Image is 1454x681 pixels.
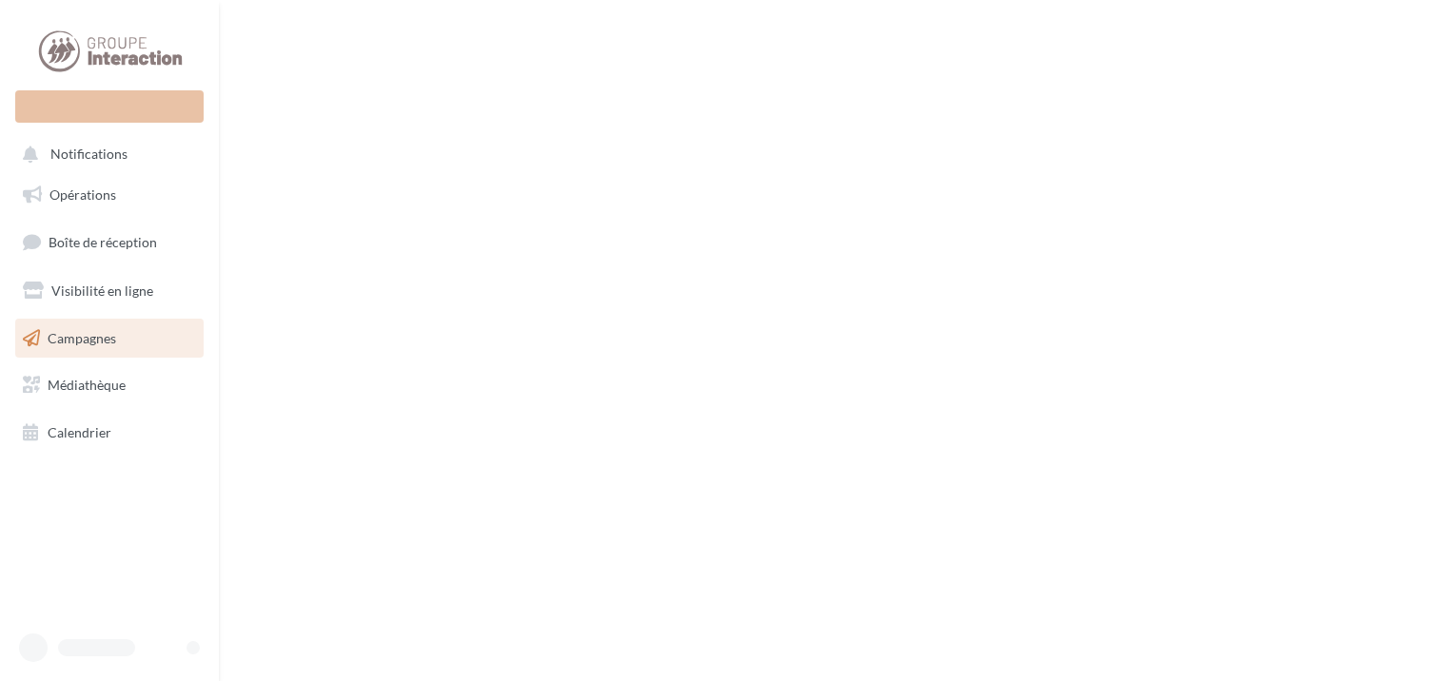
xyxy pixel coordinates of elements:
[11,319,207,359] a: Campagnes
[49,186,116,203] span: Opérations
[49,234,157,250] span: Boîte de réception
[48,377,126,393] span: Médiathèque
[50,146,128,163] span: Notifications
[48,329,116,345] span: Campagnes
[51,282,153,299] span: Visibilité en ligne
[11,413,207,453] a: Calendrier
[11,222,207,263] a: Boîte de réception
[11,175,207,215] a: Opérations
[11,365,207,405] a: Médiathèque
[48,424,111,440] span: Calendrier
[11,271,207,311] a: Visibilité en ligne
[15,90,204,123] div: Nouvelle campagne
